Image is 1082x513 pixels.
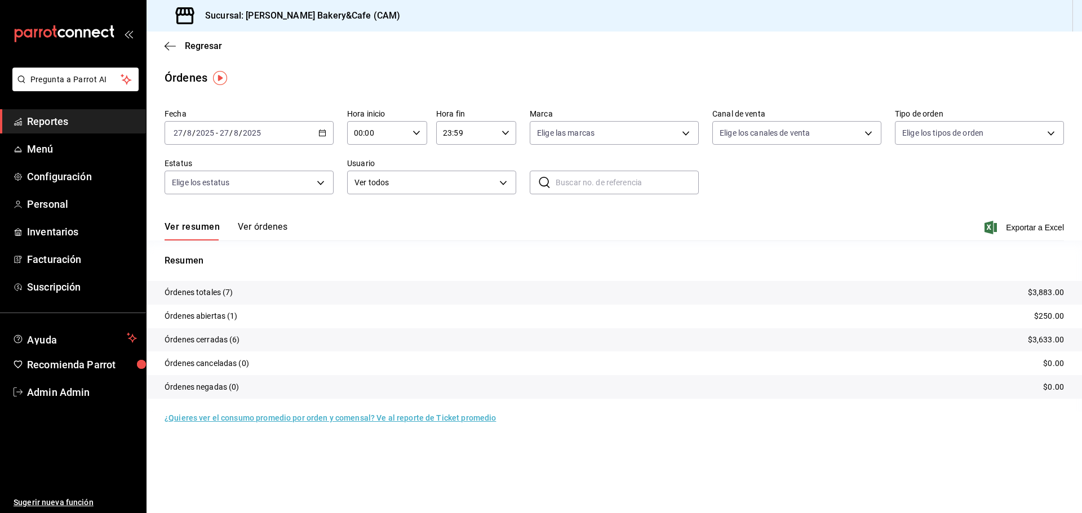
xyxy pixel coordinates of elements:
label: Tipo de orden [895,110,1064,118]
p: Órdenes totales (7) [165,287,233,298]
span: Regresar [185,41,222,51]
span: Recomienda Parrot [27,357,137,372]
img: Tooltip marker [213,71,227,85]
label: Canal de venta [712,110,881,118]
span: Personal [27,197,137,212]
h3: Sucursal: [PERSON_NAME] Bakery&Cafe (CAM) [196,9,400,23]
label: Estatus [165,159,334,167]
input: -- [187,128,192,137]
label: Hora inicio [347,110,427,118]
div: navigation tabs [165,221,287,240]
p: $0.00 [1043,358,1064,369]
span: Reportes [27,114,137,129]
button: Regresar [165,41,222,51]
span: Menú [27,141,137,157]
span: / [192,128,196,137]
span: / [239,128,242,137]
label: Marca [530,110,699,118]
a: ¿Quieres ver el consumo promedio por orden y comensal? Ve al reporte de Ticket promedio [165,413,496,422]
span: - [216,128,218,137]
p: $3,883.00 [1028,287,1064,298]
span: Elige los estatus [172,177,229,188]
span: Elige los canales de venta [720,127,810,139]
p: Órdenes abiertas (1) [165,310,238,322]
label: Fecha [165,110,334,118]
span: Inventarios [27,224,137,239]
span: Sugerir nueva función [14,497,137,508]
p: Órdenes cerradas (6) [165,334,240,346]
span: / [183,128,187,137]
input: ---- [196,128,215,137]
p: Órdenes negadas (0) [165,381,240,393]
div: Órdenes [165,69,207,86]
button: open_drawer_menu [124,29,133,38]
input: -- [173,128,183,137]
input: -- [219,128,229,137]
span: Ver todos [354,177,495,189]
input: Buscar no. de referencia [556,171,699,194]
span: Ayuda [27,331,122,345]
span: Admin Admin [27,385,137,400]
label: Usuario [347,159,516,167]
p: $250.00 [1034,310,1064,322]
a: Pregunta a Parrot AI [8,82,139,93]
span: Facturación [27,252,137,267]
button: Ver órdenes [238,221,287,240]
span: / [229,128,233,137]
span: Pregunta a Parrot AI [30,74,121,86]
p: Resumen [165,254,1064,267]
span: Suscripción [27,279,137,295]
span: Elige los tipos de orden [902,127,983,139]
label: Hora fin [436,110,516,118]
button: Ver resumen [165,221,220,240]
p: $0.00 [1043,381,1064,393]
p: Órdenes canceladas (0) [165,358,249,369]
p: $3,633.00 [1028,334,1064,346]
input: ---- [242,128,261,137]
span: Configuración [27,169,137,184]
span: Elige las marcas [537,127,595,139]
button: Exportar a Excel [987,221,1064,234]
input: -- [233,128,239,137]
button: Pregunta a Parrot AI [12,68,139,91]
